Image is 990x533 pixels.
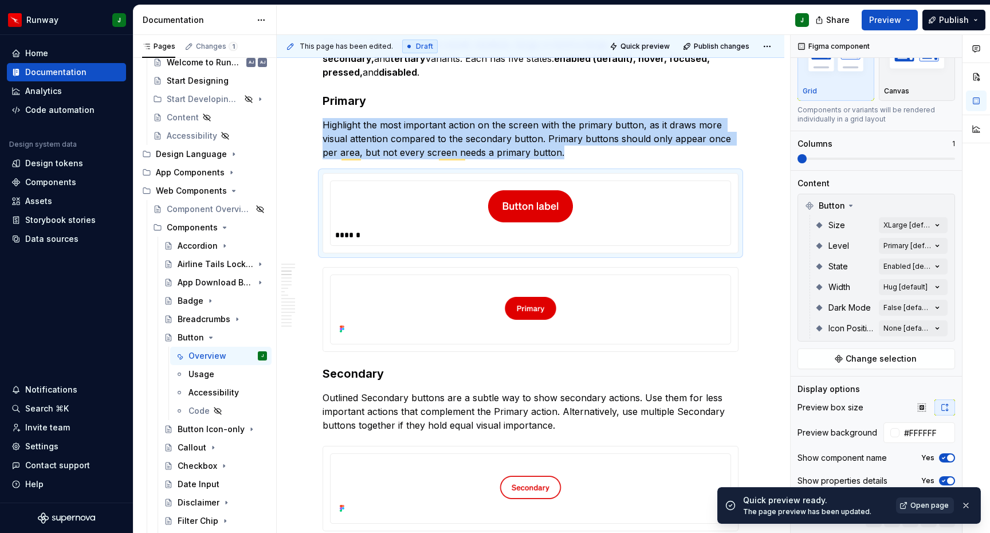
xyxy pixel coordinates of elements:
[883,324,932,333] div: None [default]
[178,497,219,508] div: Disclaimer
[167,203,252,215] div: Component Overview
[167,112,199,123] div: Content
[828,240,849,252] span: Level
[300,42,393,51] span: This page has been edited.
[797,105,955,124] div: Components or variants will be rendered individually in a grid layout
[25,48,48,59] div: Home
[25,195,52,207] div: Assets
[952,139,955,148] p: 1
[159,255,272,273] a: Airline Tails Lockup
[178,460,217,472] div: Checkbox
[170,383,272,402] a: Accessibility
[939,14,969,26] span: Publish
[25,104,95,116] div: Code automation
[2,7,131,32] button: RunwayJ
[7,211,126,229] a: Storybook stories
[167,75,229,87] div: Start Designing
[803,87,817,96] p: Grid
[142,42,175,51] div: Pages
[896,497,954,514] a: Open page
[25,85,62,97] div: Analytics
[323,118,738,159] p: Highlight the most important action on the screen with the primary button, as it draws more visua...
[884,87,909,96] p: Canvas
[7,101,126,119] a: Code automation
[167,93,241,105] div: Start Developing (AEM)
[922,10,985,30] button: Publish
[323,93,738,109] h3: Primary
[879,300,948,316] button: False [default]
[797,348,955,369] button: Change selection
[170,365,272,383] a: Usage
[148,218,272,237] div: Components
[7,63,126,81] a: Documentation
[178,295,203,307] div: Badge
[828,323,874,334] span: Icon Position
[879,258,948,275] button: Enabled [default]
[159,273,272,292] a: App Download Button
[148,127,272,145] a: Accessibility
[167,222,218,233] div: Components
[797,383,860,395] div: Display options
[159,493,272,512] a: Disclaimer
[828,261,848,272] span: State
[797,138,832,150] div: Columns
[178,277,253,288] div: App Download Button
[143,14,251,26] div: Documentation
[800,15,804,25] div: J
[7,82,126,100] a: Analytics
[797,30,874,101] button: placeholderGrid
[7,154,126,173] a: Design tokens
[137,182,272,200] div: Web Components
[178,442,206,453] div: Callout
[148,108,272,127] a: Content
[323,366,738,382] h3: Secondary
[159,420,272,438] a: Button Icon-only
[25,214,96,226] div: Storybook stories
[159,512,272,530] a: Filter Chip
[170,402,272,420] a: Code
[38,512,95,524] svg: Supernova Logo
[25,460,90,471] div: Contact support
[7,230,126,248] a: Data sources
[7,44,126,62] a: Home
[7,192,126,210] a: Assets
[167,57,244,68] div: Welcome to Runway
[178,240,218,252] div: Accordion
[879,238,948,254] button: Primary [default]
[148,72,272,90] a: Start Designing
[188,405,210,417] div: Code
[188,387,239,398] div: Accessibility
[879,217,948,233] button: XLarge [default]
[884,37,950,79] img: placeholder
[25,177,76,188] div: Components
[25,441,58,452] div: Settings
[826,14,850,26] span: Share
[178,258,253,270] div: Airline Tails Lockup
[25,384,77,395] div: Notifications
[323,38,738,79] p: There are four button sizes: and , with and variants. Each has five states: and .
[883,262,932,271] div: Enabled [default]
[156,167,225,178] div: App Components
[819,200,845,211] span: Button
[159,237,272,255] a: Accordion
[390,53,426,64] strong: tertiary
[828,220,845,231] span: Size
[7,381,126,399] button: Notifications
[25,158,83,169] div: Design tokens
[148,90,272,108] div: Start Developing (AEM)
[148,200,272,218] a: Component Overview
[25,479,44,490] div: Help
[379,66,417,78] strong: disabled
[800,197,952,215] div: Button
[828,281,850,293] span: Width
[249,57,254,68] div: AJ
[810,10,857,30] button: Share
[862,10,918,30] button: Preview
[196,42,238,51] div: Changes
[679,38,755,54] button: Publish changes
[883,283,928,292] div: Hug [default]
[178,515,218,527] div: Filter Chip
[260,57,265,68] div: AJ
[229,42,238,51] span: 1
[137,145,272,163] div: Design Language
